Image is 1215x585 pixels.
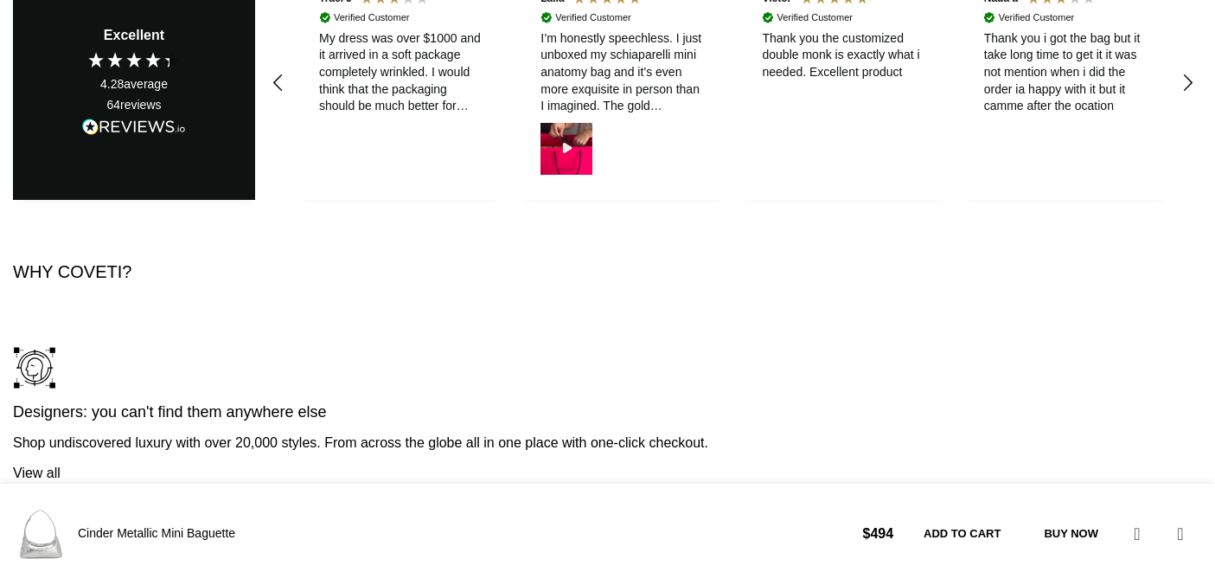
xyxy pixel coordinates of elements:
div: 4.28 Stars [86,50,182,69]
div: reviews [106,97,161,114]
div: My dress was over $1000 and it arrived in a soft package completely wrinkled. I would think that ... [319,30,482,115]
button: Add to cart [906,516,1018,552]
img: Cinder Metallic Mini Baguette [13,492,69,577]
span: 4.28 [100,77,124,91]
a: Read more reviews on REVIEWS.io [82,119,186,141]
p: Shop undiscovered luxury with over 20,000 styles. From across the globe all in one place with one... [13,432,1202,454]
div: Thank you the customized double monk is exactly what i needed. Excellent product [763,30,925,81]
span: $ [862,526,870,541]
div: Verified Customer [334,11,409,24]
div: I’m honestly speechless. I just unboxed my schiaparelli mini anatomy bag and it’s even more exqui... [540,30,703,115]
div: Verified Customer [555,11,630,24]
button: Buy now [1026,516,1116,552]
div: average [100,76,168,93]
h4: Cinder Metallic Mini Baguette [78,525,849,543]
span: 64 [106,98,120,112]
bdi: 494 [862,526,893,541]
a: View all [13,466,61,480]
div: REVIEWS.io Carousel Scroll Left [258,62,299,104]
div: Excellent [104,26,164,45]
h4: WHY COVETI? [13,271,131,273]
div: Thank you i got the bag but it take long time to get it it was not mention when i did the order i... [984,30,1147,115]
div: REVIEWS.io Carousel Scroll Right [1167,62,1208,104]
img: Icon1_footer [13,346,56,389]
div: Verified Customer [999,11,1074,24]
div: Verified Customer [777,11,853,24]
h4: Designers: you can't find them anywhere else [13,402,1202,422]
